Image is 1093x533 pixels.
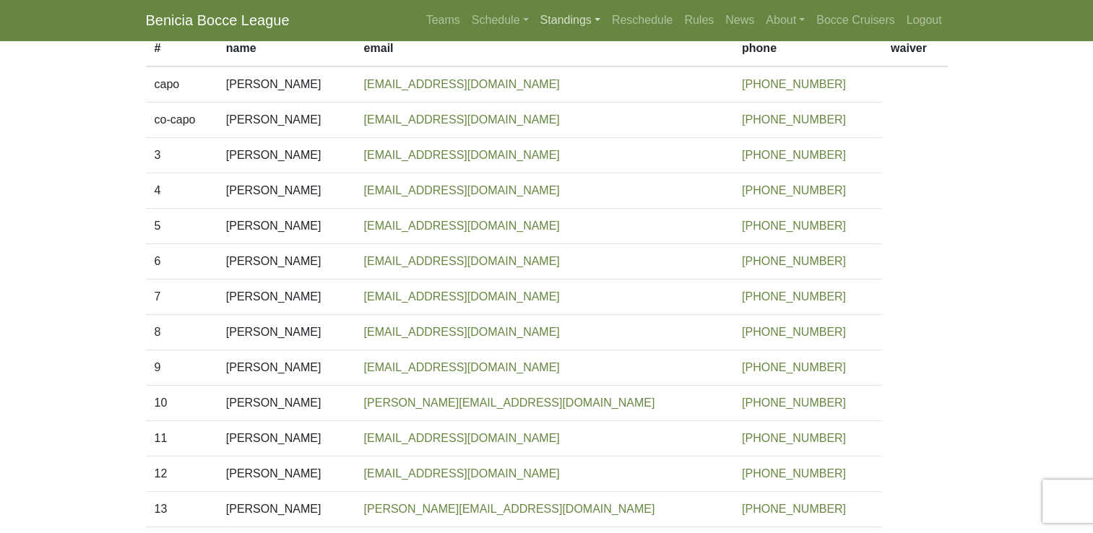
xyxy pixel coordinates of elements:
[146,66,217,103] td: capo
[364,326,560,338] a: [EMAIL_ADDRESS][DOMAIN_NAME]
[355,31,733,67] th: email
[364,184,560,196] a: [EMAIL_ADDRESS][DOMAIN_NAME]
[742,255,846,267] a: [PHONE_NUMBER]
[146,173,217,209] td: 4
[742,432,846,444] a: [PHONE_NUMBER]
[742,326,846,338] a: [PHONE_NUMBER]
[364,78,560,90] a: [EMAIL_ADDRESS][DOMAIN_NAME]
[146,315,217,350] td: 8
[720,6,760,35] a: News
[217,350,355,386] td: [PERSON_NAME]
[733,31,882,67] th: phone
[742,184,846,196] a: [PHONE_NUMBER]
[466,6,535,35] a: Schedule
[217,421,355,456] td: [PERSON_NAME]
[364,432,560,444] a: [EMAIL_ADDRESS][DOMAIN_NAME]
[364,113,560,126] a: [EMAIL_ADDRESS][DOMAIN_NAME]
[420,6,466,35] a: Teams
[217,279,355,315] td: [PERSON_NAME]
[217,138,355,173] td: [PERSON_NAME]
[146,421,217,456] td: 11
[364,290,560,303] a: [EMAIL_ADDRESS][DOMAIN_NAME]
[217,103,355,138] td: [PERSON_NAME]
[217,456,355,492] td: [PERSON_NAME]
[760,6,811,35] a: About
[217,209,355,244] td: [PERSON_NAME]
[146,492,217,527] td: 13
[146,6,290,35] a: Benicia Bocce League
[364,255,560,267] a: [EMAIL_ADDRESS][DOMAIN_NAME]
[742,113,846,126] a: [PHONE_NUMBER]
[364,503,655,515] a: [PERSON_NAME][EMAIL_ADDRESS][DOMAIN_NAME]
[217,386,355,421] td: [PERSON_NAME]
[882,31,948,67] th: waiver
[742,149,846,161] a: [PHONE_NUMBER]
[811,6,900,35] a: Bocce Cruisers
[364,361,560,373] a: [EMAIL_ADDRESS][DOMAIN_NAME]
[742,396,846,409] a: [PHONE_NUMBER]
[742,290,846,303] a: [PHONE_NUMBER]
[146,386,217,421] td: 10
[742,467,846,480] a: [PHONE_NUMBER]
[364,220,560,232] a: [EMAIL_ADDRESS][DOMAIN_NAME]
[217,315,355,350] td: [PERSON_NAME]
[146,350,217,386] td: 9
[217,244,355,279] td: [PERSON_NAME]
[364,396,655,409] a: [PERSON_NAME][EMAIL_ADDRESS][DOMAIN_NAME]
[742,220,846,232] a: [PHONE_NUMBER]
[742,361,846,373] a: [PHONE_NUMBER]
[364,467,560,480] a: [EMAIL_ADDRESS][DOMAIN_NAME]
[217,66,355,103] td: [PERSON_NAME]
[217,31,355,67] th: name
[146,456,217,492] td: 12
[146,138,217,173] td: 3
[146,279,217,315] td: 7
[606,6,679,35] a: Reschedule
[535,6,606,35] a: Standings
[901,6,948,35] a: Logout
[146,31,217,67] th: #
[742,503,846,515] a: [PHONE_NUMBER]
[146,244,217,279] td: 6
[678,6,720,35] a: Rules
[742,78,846,90] a: [PHONE_NUMBER]
[364,149,560,161] a: [EMAIL_ADDRESS][DOMAIN_NAME]
[146,103,217,138] td: co-capo
[217,173,355,209] td: [PERSON_NAME]
[146,209,217,244] td: 5
[217,492,355,527] td: [PERSON_NAME]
